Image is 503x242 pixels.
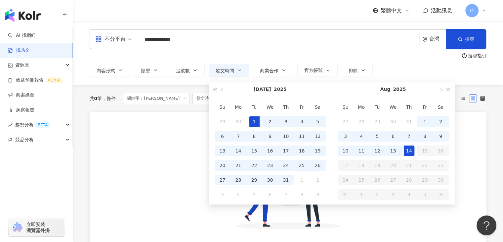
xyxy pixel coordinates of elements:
[233,131,244,142] div: 7
[429,36,446,42] div: 台灣
[233,175,244,185] div: 28
[388,131,398,142] div: 6
[372,146,383,156] div: 12
[274,82,287,97] button: 2025
[169,64,205,77] button: 追蹤數
[294,158,310,173] td: 2025-07-25
[95,36,102,42] span: appstore
[249,116,260,127] div: 1
[340,131,351,142] div: 3
[216,68,234,73] span: 發文時間
[294,173,310,187] td: 2025-08-01
[278,129,294,144] td: 2025-07-10
[15,58,29,73] span: 資源庫
[436,131,446,142] div: 9
[176,68,190,73] span: 追蹤數
[217,131,228,142] div: 6
[246,144,262,158] td: 2025-07-15
[340,116,351,127] div: 27
[8,123,13,127] span: rise
[385,144,401,158] td: 2025-08-13
[231,129,246,144] td: 2025-07-07
[297,131,307,142] div: 11
[294,114,310,129] td: 2025-07-04
[249,189,260,200] div: 5
[141,68,150,73] span: 類型
[313,131,323,142] div: 12
[313,189,323,200] div: 9
[231,100,246,114] th: Mo
[294,100,310,114] th: Fr
[356,116,367,127] div: 28
[260,68,278,73] span: 商業合作
[11,222,23,233] img: chrome extension
[97,68,115,73] span: 內容形式
[278,144,294,158] td: 2025-07-17
[354,144,369,158] td: 2025-08-11
[436,116,446,127] div: 2
[262,187,278,202] td: 2025-08-06
[393,82,406,97] button: 2025
[262,129,278,144] td: 2025-07-09
[217,146,228,156] div: 13
[354,114,369,129] td: 2025-07-28
[380,82,391,97] button: Aug
[313,160,323,171] div: 26
[262,144,278,158] td: 2025-07-16
[262,173,278,187] td: 2025-07-30
[246,129,262,144] td: 2025-07-08
[217,116,228,127] div: 29
[249,175,260,185] div: 29
[281,146,291,156] div: 17
[217,189,228,200] div: 3
[95,34,126,44] div: 不分平台
[281,160,291,171] div: 24
[388,146,398,156] div: 13
[304,68,323,73] span: 官方帳號
[8,32,36,39] a: searchAI 找網紅
[265,116,275,127] div: 2
[431,7,452,14] span: 活動訊息
[342,64,373,77] button: 排除
[278,187,294,202] td: 2025-08-07
[209,64,249,77] button: 發文時間
[310,158,326,173] td: 2025-07-26
[313,146,323,156] div: 19
[231,173,246,187] td: 2025-07-28
[215,144,231,158] td: 2025-07-13
[134,64,165,77] button: 類型
[5,9,41,22] img: logo
[310,100,326,114] th: Sa
[262,158,278,173] td: 2025-07-23
[265,175,275,185] div: 30
[401,114,417,129] td: 2025-07-31
[433,129,449,144] td: 2025-08-09
[369,114,385,129] td: 2025-07-29
[310,114,326,129] td: 2025-07-05
[420,131,430,142] div: 8
[246,158,262,173] td: 2025-07-22
[349,68,358,73] span: 排除
[8,47,30,54] a: 找貼文
[15,117,50,132] span: 趨勢分析
[278,114,294,129] td: 2025-07-03
[297,116,307,127] div: 4
[294,144,310,158] td: 2025-07-18
[231,114,246,129] td: 2025-06-30
[246,187,262,202] td: 2025-08-05
[372,131,383,142] div: 5
[385,100,401,114] th: We
[249,160,260,171] div: 22
[231,158,246,173] td: 2025-07-21
[446,29,486,49] button: 搜尋
[313,116,323,127] div: 5
[233,160,244,171] div: 21
[90,64,130,77] button: 內容形式
[281,189,291,200] div: 7
[217,175,228,185] div: 27
[404,146,414,156] div: 14
[462,53,467,58] span: question-circle
[231,187,246,202] td: 2025-08-04
[388,116,398,127] div: 30
[215,173,231,187] td: 2025-07-27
